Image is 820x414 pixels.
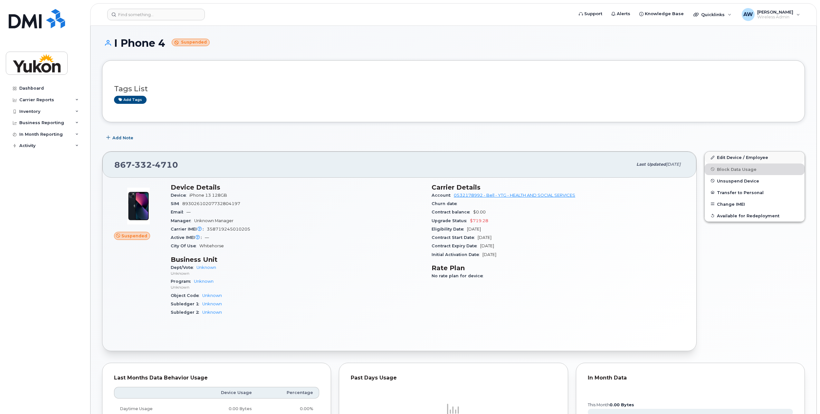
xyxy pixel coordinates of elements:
[588,375,793,381] div: In Month Data
[717,213,779,218] span: Available for Redeployment
[666,162,681,167] span: [DATE]
[189,193,227,198] span: iPhone 13 128GB
[705,163,805,175] button: Block Data Usage
[152,160,178,170] span: 4710
[705,198,805,210] button: Change IMEI
[470,218,488,223] span: $719.28
[171,183,424,191] h3: Device Details
[432,210,473,214] span: Contract balance
[432,243,480,248] span: Contract Expiry Date
[114,96,147,104] a: Add tags
[182,201,240,206] span: 89302610207732804197
[467,227,481,232] span: [DATE]
[480,243,494,248] span: [DATE]
[432,201,460,206] span: Churn date
[478,235,491,240] span: [DATE]
[482,252,496,257] span: [DATE]
[196,265,216,270] a: Unknown
[258,387,319,399] th: Percentage
[171,301,202,306] span: Subledger 1
[171,210,186,214] span: Email
[705,187,805,198] button: Transfer to Personal
[610,402,634,407] tspan: 0.00 Bytes
[171,271,424,276] p: Unknown
[172,39,210,46] small: Suspended
[171,293,202,298] span: Object Code
[114,85,793,93] h3: Tags List
[432,183,685,191] h3: Carrier Details
[587,402,634,407] text: this month
[171,227,207,232] span: Carrier IMEI
[102,37,805,49] h1: I Phone 4
[171,218,194,223] span: Manager
[102,132,139,143] button: Add Note
[194,218,234,223] span: Unknown Manager
[432,235,478,240] span: Contract Start Date
[432,218,470,223] span: Upgrade Status
[705,152,805,163] a: Edit Device / Employee
[473,210,486,214] span: $0.00
[202,301,222,306] a: Unknown
[432,252,482,257] span: Initial Activation Date
[171,256,424,263] h3: Business Unit
[112,135,133,141] span: Add Note
[171,193,189,198] span: Device
[705,175,805,187] button: Unsuspend Device
[202,310,222,315] a: Unknown
[202,293,222,298] a: Unknown
[454,193,575,198] a: 0532178992 - Bell - YTG - HEALTH AND SOCIAL SERVICES
[186,210,191,214] span: —
[114,375,319,381] div: Last Months Data Behavior Usage
[432,193,454,198] span: Account
[171,279,194,284] span: Program
[119,187,158,225] img: image20231002-3703462-1ig824h.jpeg
[432,264,685,272] h3: Rate Plan
[705,210,805,222] button: Available for Redeployment
[171,235,205,240] span: Active IMEI
[717,178,759,183] span: Unsuspend Device
[432,227,467,232] span: Eligibility Date
[121,233,147,239] span: Suspended
[205,235,209,240] span: —
[171,284,424,290] p: Unknown
[171,310,202,315] span: Subledger 2
[114,160,178,170] span: 867
[636,162,666,167] span: Last updated
[171,243,199,248] span: City Of Use
[207,227,250,232] span: 358719245010205
[199,243,224,248] span: Whitehorse
[351,375,556,381] div: Past Days Usage
[171,265,196,270] span: Dept/Vote
[132,160,152,170] span: 332
[194,279,214,284] a: Unknown
[189,387,258,399] th: Device Usage
[432,273,486,278] span: No rate plan for device
[171,201,182,206] span: SIM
